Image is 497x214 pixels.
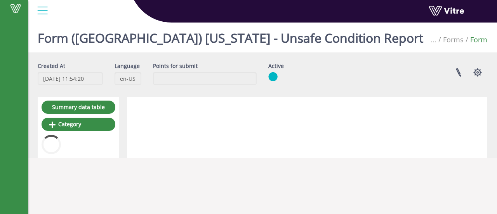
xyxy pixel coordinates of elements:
span: ... [431,35,436,44]
a: Summary data table [42,101,115,114]
a: Forms [443,35,464,44]
h1: Form ([GEOGRAPHIC_DATA]) [US_STATE] - Unsafe Condition Report [38,19,423,52]
label: Active [268,62,284,70]
img: yes [268,72,278,82]
label: Created At [38,62,65,70]
label: Points for submit [153,62,198,70]
li: Form [464,35,487,45]
label: Language [115,62,140,70]
a: Category [42,118,115,131]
